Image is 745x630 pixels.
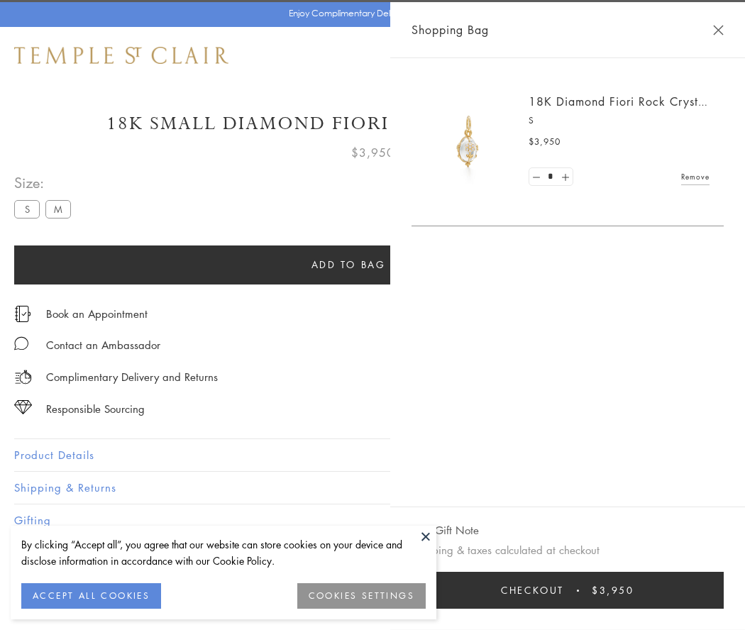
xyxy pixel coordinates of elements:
[21,583,161,609] button: ACCEPT ALL COOKIES
[297,583,426,609] button: COOKIES SETTINGS
[592,582,634,598] span: $3,950
[412,21,489,39] span: Shopping Bag
[412,572,724,609] button: Checkout $3,950
[46,306,148,321] a: Book an Appointment
[501,582,564,598] span: Checkout
[45,200,71,218] label: M
[14,368,32,386] img: icon_delivery.svg
[14,439,731,471] button: Product Details
[21,536,426,569] div: By clicking “Accept all”, you agree that our website can store cookies on your device and disclos...
[289,6,450,21] p: Enjoy Complimentary Delivery & Returns
[351,143,394,162] span: $3,950
[14,111,731,136] h1: 18K Small Diamond Fiori Rock Crystal Amulet
[529,135,561,149] span: $3,950
[529,168,543,186] a: Set quantity to 0
[14,306,31,322] img: icon_appointment.svg
[426,99,511,184] img: P51889-E11FIORI
[412,541,724,559] p: Shipping & taxes calculated at checkout
[311,257,386,272] span: Add to bag
[14,472,731,504] button: Shipping & Returns
[14,171,77,194] span: Size:
[46,400,145,418] div: Responsible Sourcing
[412,521,479,539] button: Add Gift Note
[713,25,724,35] button: Close Shopping Bag
[14,200,40,218] label: S
[14,245,683,284] button: Add to bag
[14,400,32,414] img: icon_sourcing.svg
[14,47,228,64] img: Temple St. Clair
[529,114,710,128] p: S
[46,368,218,386] p: Complimentary Delivery and Returns
[46,336,160,354] div: Contact an Ambassador
[681,169,710,184] a: Remove
[14,336,28,350] img: MessageIcon-01_2.svg
[14,504,731,536] button: Gifting
[558,168,572,186] a: Set quantity to 2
